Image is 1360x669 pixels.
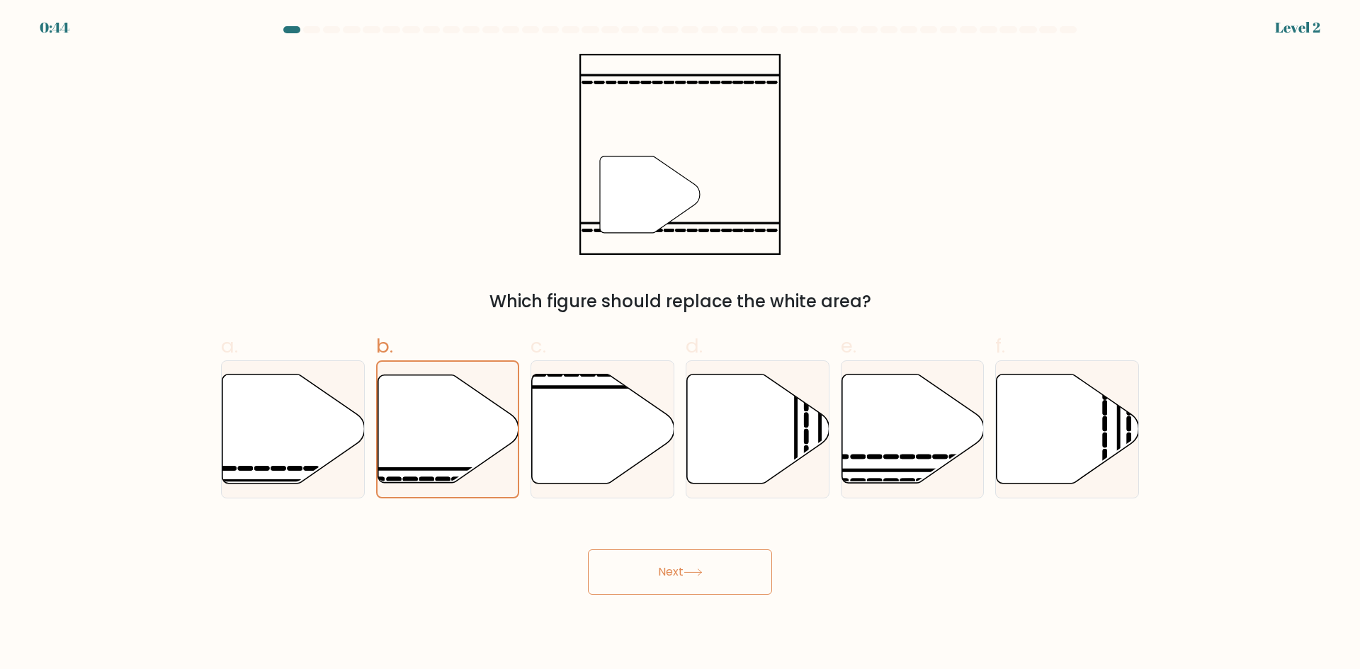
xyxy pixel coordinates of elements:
[1275,17,1320,38] div: Level 2
[600,156,700,233] g: "
[40,17,69,38] div: 0:44
[531,332,546,360] span: c.
[841,332,856,360] span: e.
[995,332,1005,360] span: f.
[221,332,238,360] span: a.
[229,289,1130,314] div: Which figure should replace the white area?
[588,549,772,595] button: Next
[686,332,703,360] span: d.
[376,332,393,360] span: b.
